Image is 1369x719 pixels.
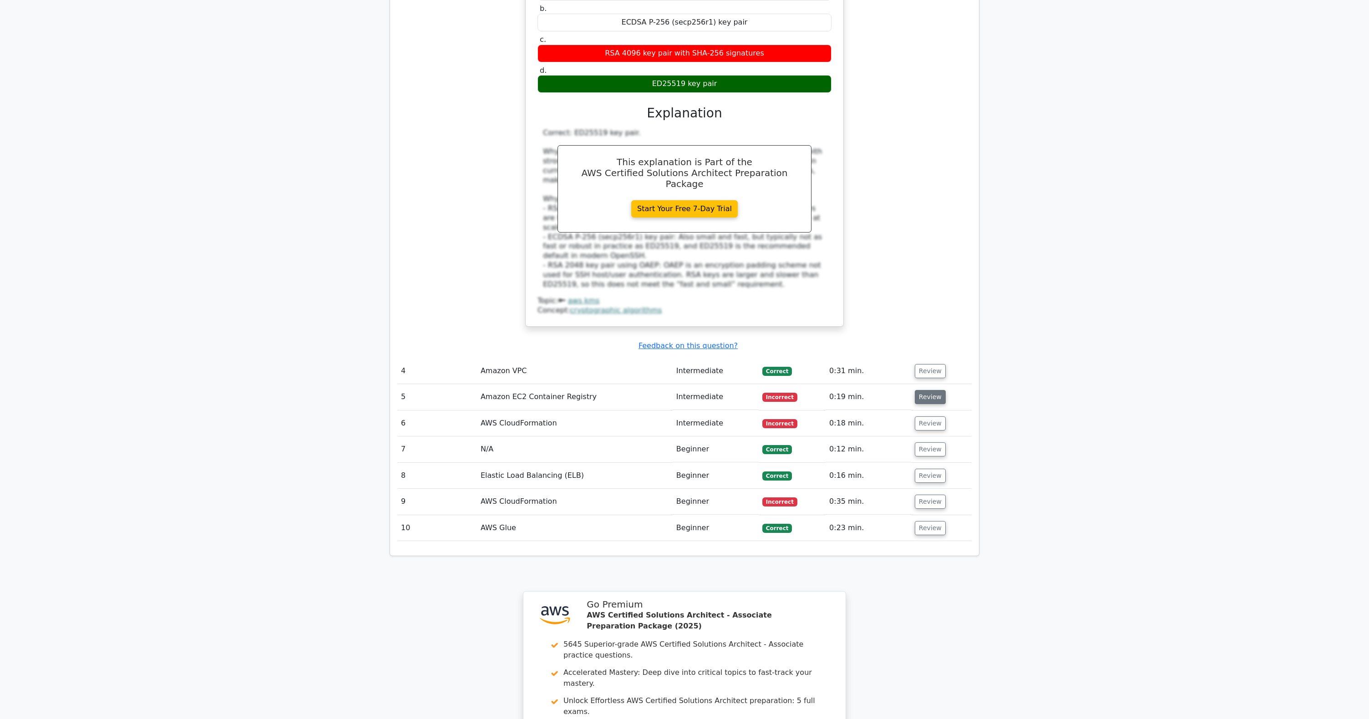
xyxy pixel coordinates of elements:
button: Review [915,416,946,430]
button: Review [915,364,946,378]
td: 8 [397,463,477,489]
a: Start Your Free 7-Day Trial [631,200,738,218]
td: 4 [397,358,477,384]
div: Concept: [537,306,832,315]
td: 0:12 min. [826,436,911,462]
td: 0:19 min. [826,384,911,410]
span: Correct [762,367,792,376]
span: Incorrect [762,419,797,428]
td: 0:35 min. [826,489,911,515]
td: AWS Glue [477,515,673,541]
td: Intermediate [673,358,759,384]
span: b. [540,4,547,13]
span: Correct [762,445,792,454]
button: Review [915,390,946,404]
span: Incorrect [762,497,797,506]
span: c. [540,35,546,44]
span: d. [540,66,547,75]
button: Review [915,521,946,535]
td: 6 [397,410,477,436]
button: Review [915,495,946,509]
a: cryptographic algorithms [570,306,662,314]
td: 0:18 min. [826,410,911,436]
div: Topic: [537,296,832,306]
td: Amazon EC2 Container Registry [477,384,673,410]
a: aws kms [568,296,600,305]
td: Intermediate [673,410,759,436]
button: Review [915,442,946,456]
td: AWS CloudFormation [477,410,673,436]
td: Elastic Load Balancing (ELB) [477,463,673,489]
td: Beginner [673,515,759,541]
div: ECDSA P-256 (secp256r1) key pair [537,14,832,31]
h3: Explanation [543,106,826,121]
td: 10 [397,515,477,541]
td: 0:16 min. [826,463,911,489]
div: RSA 4096 key pair with SHA-256 signatures [537,45,832,62]
span: Correct [762,524,792,533]
button: Review [915,469,946,483]
td: Beginner [673,489,759,515]
td: Amazon VPC [477,358,673,384]
span: Correct [762,471,792,481]
td: Intermediate [673,384,759,410]
span: Incorrect [762,393,797,402]
a: Feedback on this question? [639,341,738,350]
td: 0:23 min. [826,515,911,541]
td: AWS CloudFormation [477,489,673,515]
td: 7 [397,436,477,462]
td: 9 [397,489,477,515]
td: Beginner [673,436,759,462]
div: Correct: ED25519 key pair. Why: ED25519 provides very fast signatures and small keys/signatures, ... [543,128,826,289]
td: 0:31 min. [826,358,911,384]
td: 5 [397,384,477,410]
td: Beginner [673,463,759,489]
td: N/A [477,436,673,462]
div: ED25519 key pair [537,75,832,93]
